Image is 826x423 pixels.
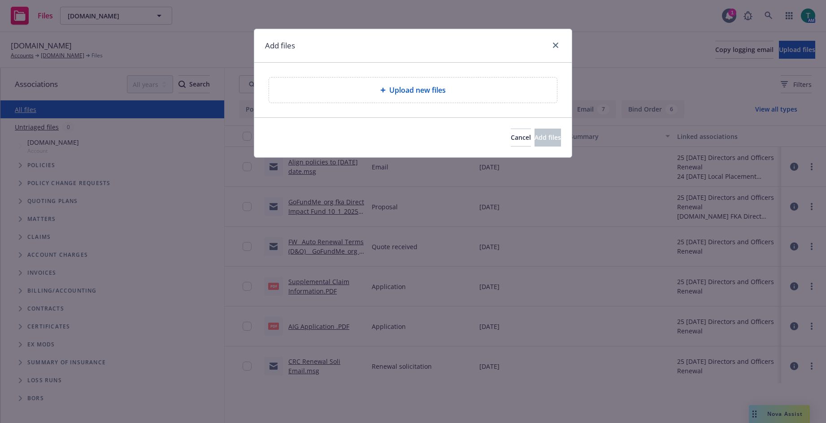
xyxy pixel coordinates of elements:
[550,40,561,51] a: close
[269,77,557,103] div: Upload new files
[511,133,531,142] span: Cancel
[389,85,446,95] span: Upload new files
[535,129,561,147] button: Add files
[511,129,531,147] button: Cancel
[535,133,561,142] span: Add files
[265,40,295,52] h1: Add files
